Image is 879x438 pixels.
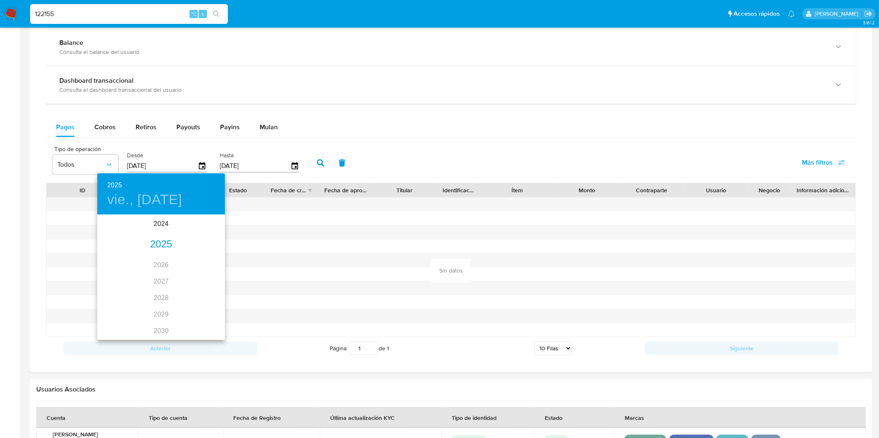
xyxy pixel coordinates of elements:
button: 2025 [107,179,122,191]
button: vie., [DATE] [107,191,182,208]
div: 2025 [97,236,225,253]
div: 2024 [97,216,225,232]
